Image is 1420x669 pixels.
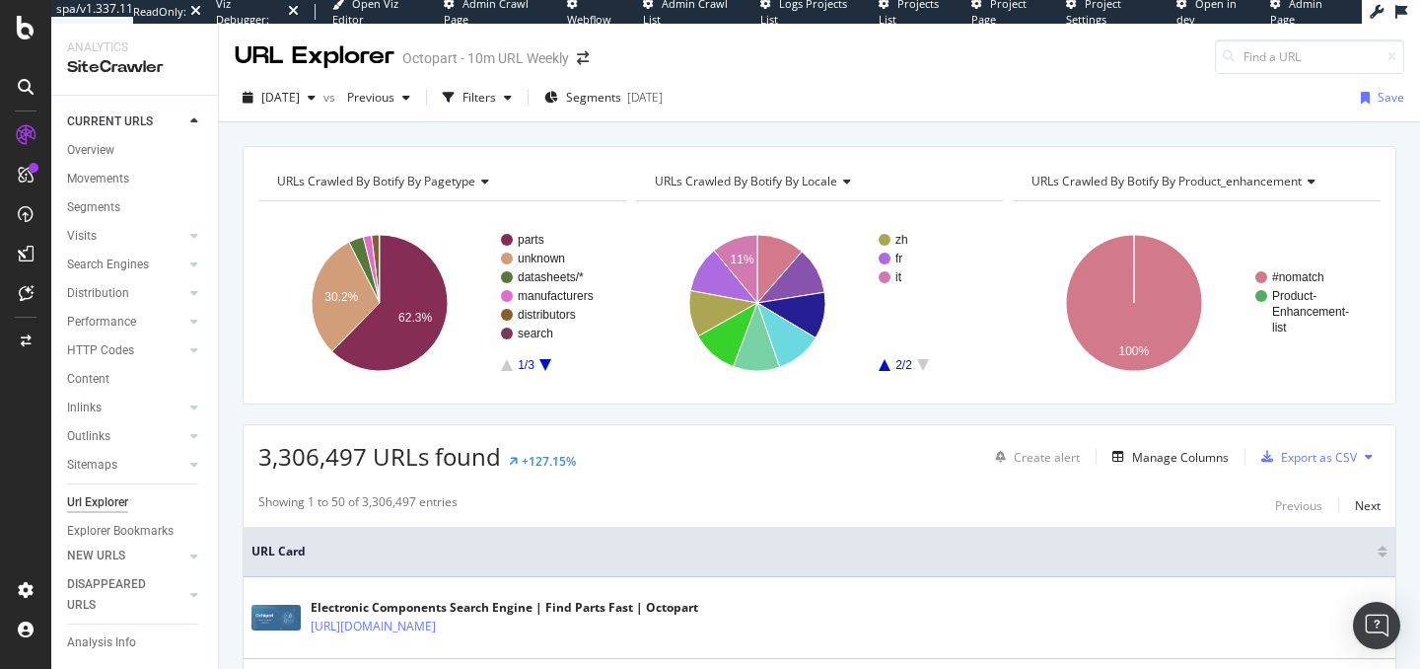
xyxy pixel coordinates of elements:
span: 3,306,497 URLs found [258,440,501,473]
div: URL Explorer [235,39,394,73]
span: Segments [566,89,621,106]
span: Previous [339,89,394,106]
div: Outlinks [67,426,110,447]
button: Manage Columns [1104,445,1229,469]
div: Inlinks [67,398,102,418]
div: Search Engines [67,255,149,275]
button: Next [1355,493,1381,517]
div: DISAPPEARED URLS [67,574,167,616]
text: list [1272,321,1287,334]
img: main image [251,605,301,631]
text: Product- [1272,289,1316,303]
text: distributors [518,308,576,322]
text: 30.2% [324,290,358,304]
div: Manage Columns [1132,449,1229,466]
div: Performance [67,312,136,333]
div: Octopart - 10m URL Weekly [402,48,569,68]
div: CURRENT URLS [67,111,153,132]
text: 100% [1119,344,1150,358]
text: it [895,270,902,284]
a: Search Engines [67,255,184,275]
a: Movements [67,169,204,189]
input: Find a URL [1215,39,1404,74]
svg: A chart. [636,217,1004,389]
div: Overview [67,140,114,161]
span: URLs Crawled By Botify By pagetype [277,173,475,189]
div: NEW URLS [67,546,125,566]
text: parts [518,233,544,247]
a: Overview [67,140,204,161]
a: Visits [67,226,184,247]
text: 62.3% [398,311,432,325]
a: CURRENT URLS [67,111,184,132]
text: 1/3 [518,358,534,372]
a: Inlinks [67,398,184,418]
span: URLs Crawled By Botify By product_enhancement [1031,173,1302,189]
div: SiteCrawler [67,56,202,79]
button: Export as CSV [1253,441,1357,473]
text: datasheets/* [518,270,584,284]
text: #nomatch [1272,270,1324,284]
a: Segments [67,197,204,218]
text: unknown [518,252,565,265]
a: Outlinks [67,426,184,447]
button: Segments[DATE] [536,82,671,113]
button: Previous [1275,493,1322,517]
button: Save [1353,82,1404,113]
a: Analysis Info [67,632,204,653]
div: Save [1378,89,1404,106]
span: vs [323,89,339,106]
div: HTTP Codes [67,340,134,361]
div: Sitemaps [67,455,117,476]
a: Distribution [67,283,184,304]
div: Visits [67,226,97,247]
div: Analytics [67,39,202,56]
div: Analysis Info [67,632,136,653]
div: Electronic Components Search Engine | Find Parts Fast | Octopart [311,599,698,617]
a: Explorer Bookmarks [67,521,204,542]
text: 2/2 [895,358,912,372]
a: [URL][DOMAIN_NAME] [311,617,436,636]
div: Content [67,369,109,390]
div: arrow-right-arrow-left [577,51,589,65]
text: search [518,327,553,340]
button: Create alert [987,441,1080,473]
text: manufacturers [518,289,594,303]
div: Previous [1275,497,1322,514]
div: Explorer Bookmarks [67,521,174,542]
div: Showing 1 to 50 of 3,306,497 entries [258,493,458,517]
a: Url Explorer [67,492,204,513]
div: [DATE] [627,89,663,106]
text: Enhancement- [1272,305,1349,319]
span: 2025 Aug. 29th [261,89,300,106]
div: Export as CSV [1281,449,1357,466]
button: [DATE] [235,82,323,113]
div: Url Explorer [67,492,128,513]
button: Filters [435,82,520,113]
button: Previous [339,82,418,113]
text: fr [895,252,902,265]
div: Next [1355,497,1381,514]
span: URL Card [251,543,1373,560]
a: Sitemaps [67,455,184,476]
a: HTTP Codes [67,340,184,361]
div: +127.15% [522,453,576,470]
text: zh [895,233,908,247]
h4: URLs Crawled By Botify By locale [651,166,986,197]
div: Movements [67,169,129,189]
div: Create alert [1014,449,1080,466]
span: Webflow [567,12,611,27]
div: ReadOnly: [133,4,186,20]
h4: URLs Crawled By Botify By pagetype [273,166,608,197]
h4: URLs Crawled By Botify By product_enhancement [1028,166,1363,197]
svg: A chart. [258,217,626,389]
a: DISAPPEARED URLS [67,574,184,616]
a: Performance [67,312,184,333]
div: Distribution [67,283,129,304]
text: 11% [730,253,753,266]
div: Open Intercom Messenger [1353,602,1400,649]
svg: A chart. [1013,217,1381,389]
